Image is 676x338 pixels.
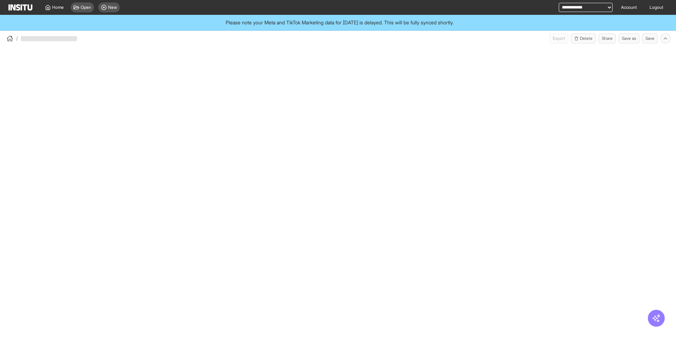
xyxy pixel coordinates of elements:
[81,5,91,10] span: Open
[619,34,639,43] button: Save as
[6,34,18,43] button: /
[571,34,596,43] button: Delete
[550,34,568,43] span: Can currently only export from Insights reports.
[550,34,568,43] button: Export
[226,19,453,26] span: Please note your Meta and TikTok Marketing data for [DATE] is delayed. This will be fully synced ...
[599,34,616,43] button: Share
[8,4,32,11] img: Logo
[108,5,117,10] span: New
[16,35,18,42] span: /
[642,34,658,43] button: Save
[52,5,64,10] span: Home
